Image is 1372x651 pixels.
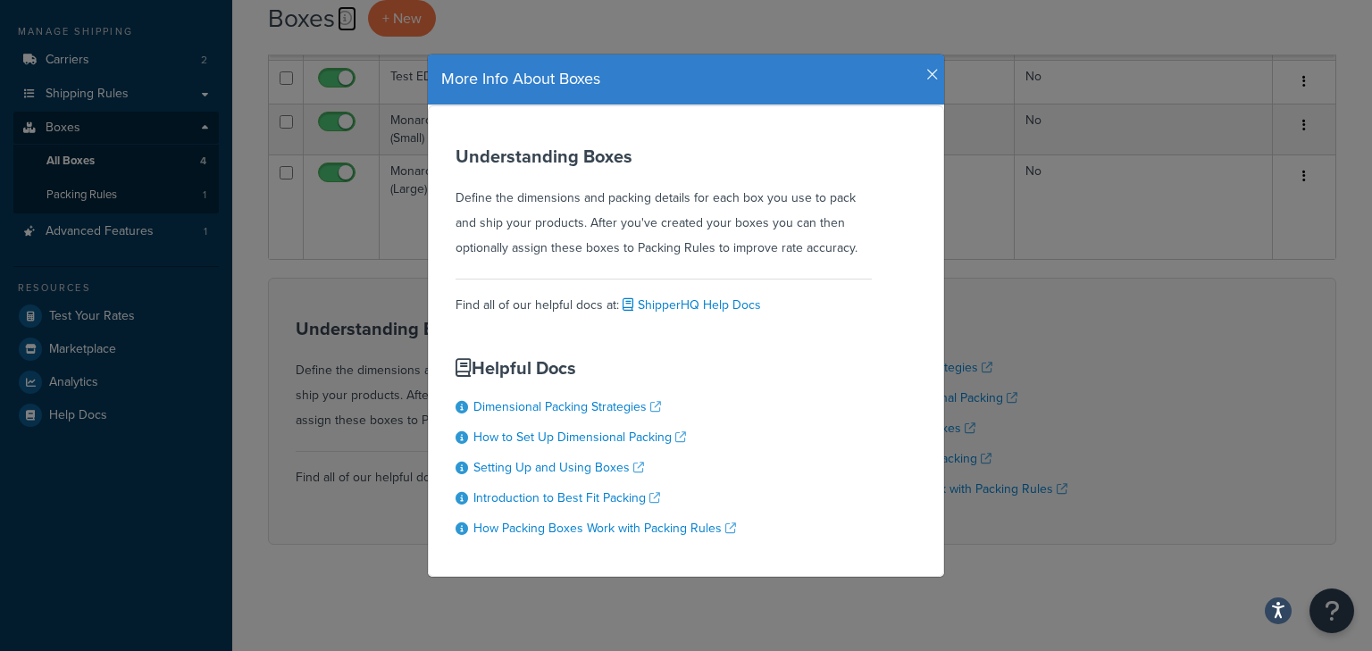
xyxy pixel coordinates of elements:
[456,279,872,318] div: Find all of our helpful docs at:
[473,428,686,447] a: How to Set Up Dimensional Packing
[473,519,736,538] a: How Packing Boxes Work with Packing Rules
[473,458,644,477] a: Setting Up and Using Boxes
[473,397,661,416] a: Dimensional Packing Strategies
[456,358,736,378] h3: Helpful Docs
[441,68,931,91] h4: More Info About Boxes
[619,296,761,314] a: ShipperHQ Help Docs
[473,488,660,507] a: Introduction to Best Fit Packing
[456,146,872,261] div: Define the dimensions and packing details for each box you use to pack and ship your products. Af...
[456,146,872,166] h3: Understanding Boxes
